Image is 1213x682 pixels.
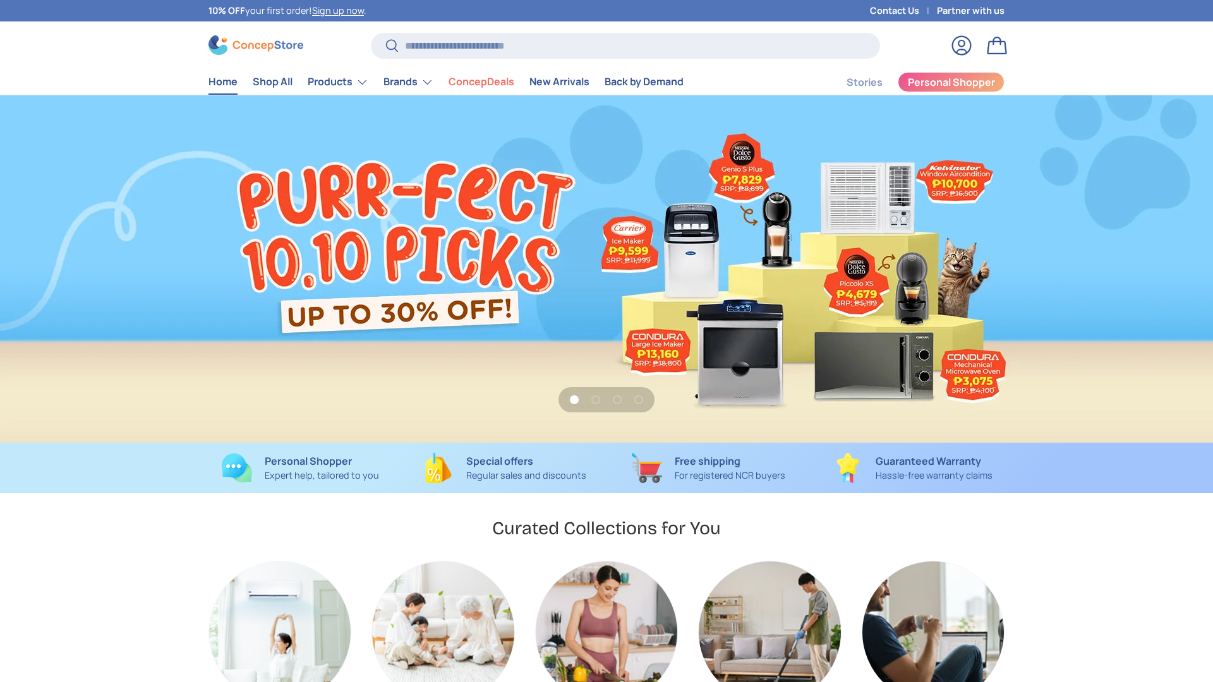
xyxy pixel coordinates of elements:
[675,454,740,468] strong: Free shipping
[937,4,1005,18] a: Partner with us
[876,454,981,468] strong: Guaranteed Warranty
[529,69,589,94] a: New Arrivals
[675,469,785,482] p: For registered NCR buyers
[870,4,937,18] a: Contact Us
[208,4,245,16] strong: 10% OFF
[816,69,1005,95] nav: Secondary
[466,454,533,468] strong: Special offers
[308,69,368,95] a: Products
[605,69,684,94] a: Back by Demand
[466,469,586,482] p: Regular sales and discounts
[300,69,376,95] summary: Products
[413,453,596,483] a: Special offers Regular sales and discounts
[312,4,364,16] a: Sign up now
[876,469,993,482] p: Hassle-free warranty claims
[449,69,514,94] a: ConcepDeals
[898,72,1005,92] a: Personal Shopper
[208,69,684,95] nav: Primary
[908,77,995,87] span: Personal Shopper
[208,4,366,18] p: your first order! .
[383,69,433,95] a: Brands
[821,453,1005,483] a: Guaranteed Warranty Hassle-free warranty claims
[208,453,392,483] a: Personal Shopper Expert help, tailored to you
[492,517,721,540] h2: Curated Collections for You
[208,69,238,94] a: Home
[265,454,352,468] strong: Personal Shopper
[208,35,303,55] img: ConcepStore
[617,453,800,483] a: Free shipping For registered NCR buyers
[376,69,441,95] summary: Brands
[253,69,293,94] a: Shop All
[265,469,379,482] p: Expert help, tailored to you
[847,70,883,95] a: Stories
